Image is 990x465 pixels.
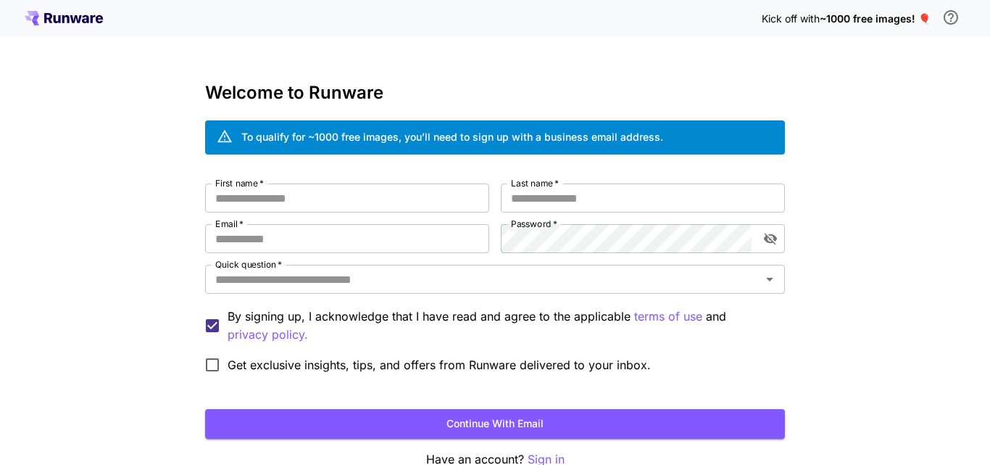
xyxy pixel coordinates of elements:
[757,226,783,252] button: toggle password visibility
[215,177,264,189] label: First name
[634,308,702,326] p: terms of use
[762,12,820,25] span: Kick off with
[760,269,780,289] button: Open
[228,308,773,344] p: By signing up, I acknowledge that I have read and agree to the applicable and
[228,356,651,374] span: Get exclusive insights, tips, and offers from Runware delivered to your inbox.
[215,258,282,271] label: Quick question
[205,83,785,103] h3: Welcome to Runware
[228,326,308,344] p: privacy policy.
[205,409,785,439] button: Continue with email
[511,177,559,189] label: Last name
[215,218,244,230] label: Email
[936,3,965,32] button: In order to qualify for free credit, you need to sign up with a business email address and click ...
[228,326,308,344] button: By signing up, I acknowledge that I have read and agree to the applicable terms of use and
[241,129,663,144] div: To qualify for ~1000 free images, you’ll need to sign up with a business email address.
[820,12,931,25] span: ~1000 free images! 🎈
[511,218,557,230] label: Password
[634,308,702,326] button: By signing up, I acknowledge that I have read and agree to the applicable and privacy policy.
